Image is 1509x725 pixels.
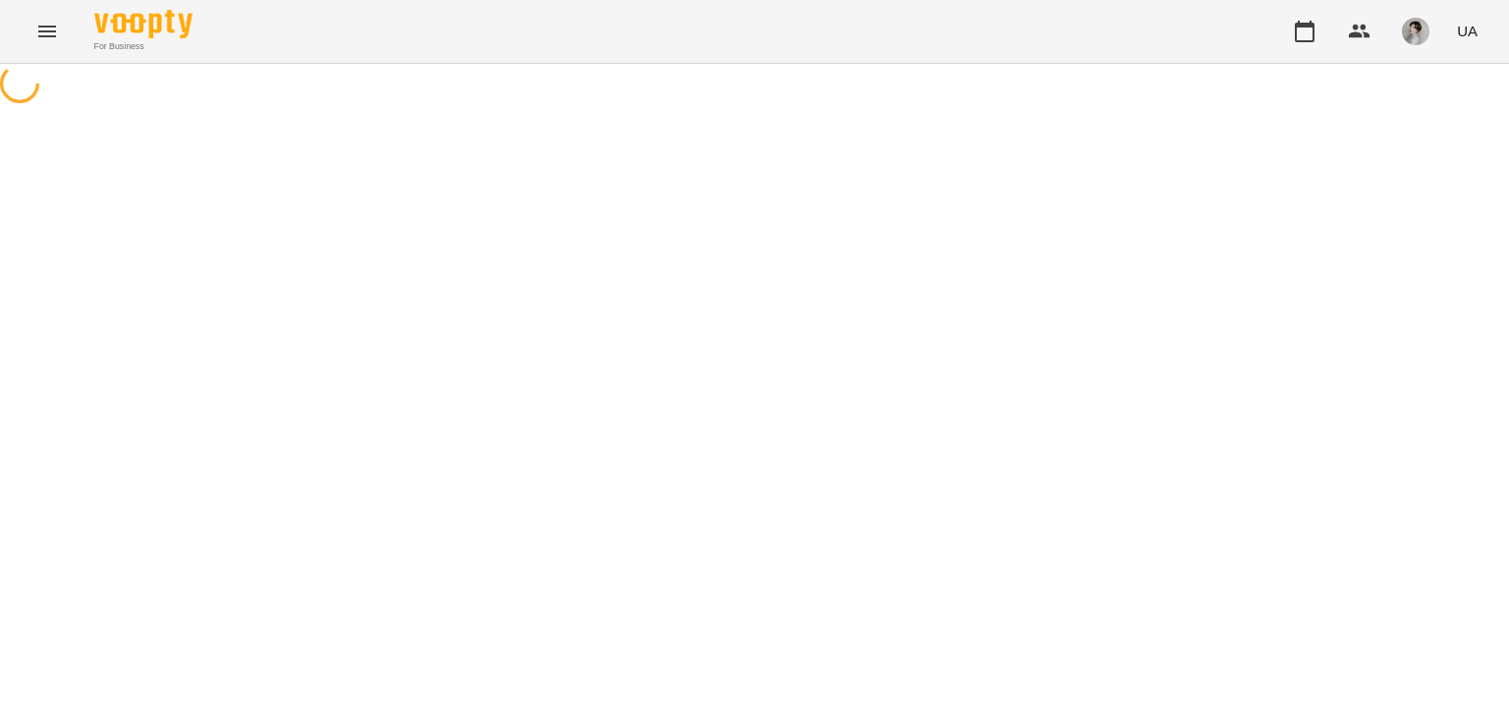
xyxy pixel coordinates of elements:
[1402,18,1429,45] img: 7bb04a996efd70e8edfe3a709af05c4b.jpg
[24,8,71,55] button: Menu
[1457,21,1478,41] span: UA
[94,10,193,38] img: Voopty Logo
[1449,13,1485,49] button: UA
[94,40,193,53] span: For Business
